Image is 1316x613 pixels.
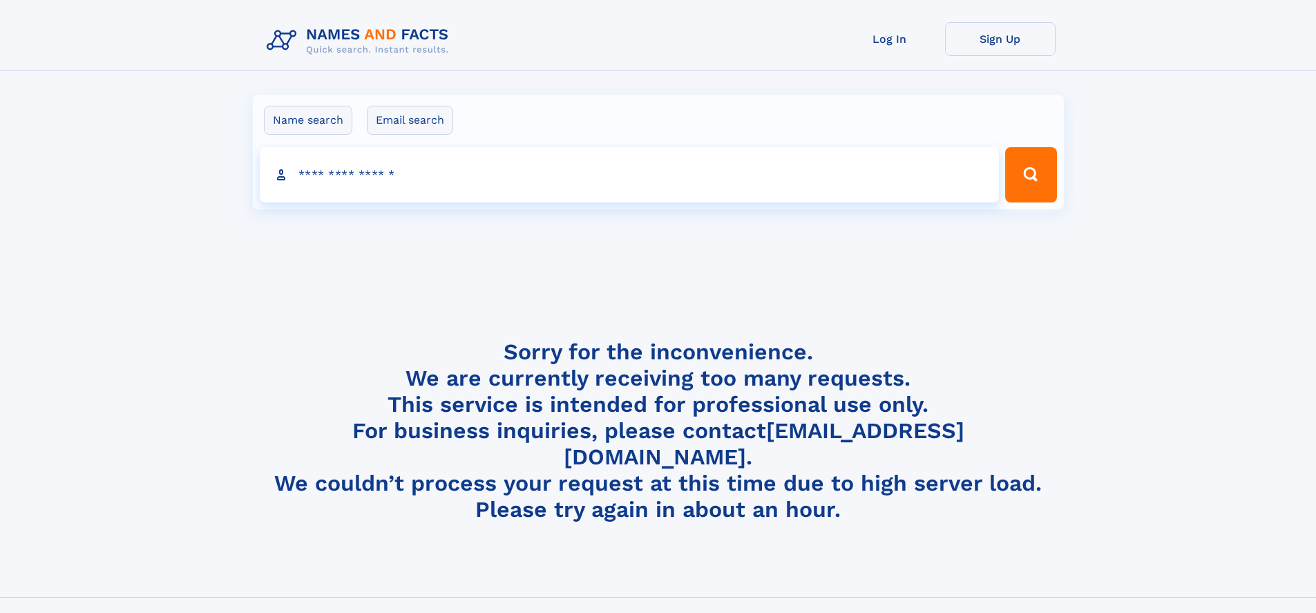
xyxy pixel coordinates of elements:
[945,22,1056,56] a: Sign Up
[367,106,453,135] label: Email search
[264,106,352,135] label: Name search
[835,22,945,56] a: Log In
[261,22,460,59] img: Logo Names and Facts
[1005,147,1056,202] button: Search Button
[261,339,1056,523] h4: Sorry for the inconvenience. We are currently receiving too many requests. This service is intend...
[564,417,964,470] a: [EMAIL_ADDRESS][DOMAIN_NAME]
[260,147,1000,202] input: search input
